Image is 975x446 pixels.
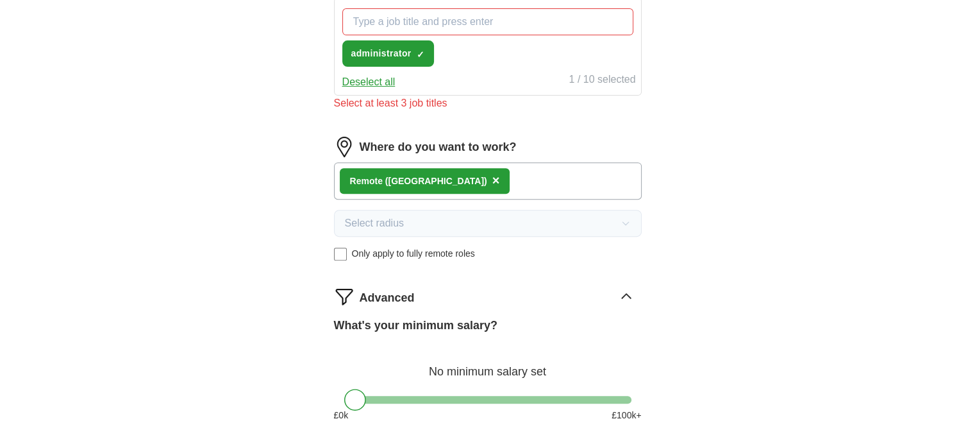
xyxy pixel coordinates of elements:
[334,317,497,334] label: What's your minimum salary?
[342,8,633,35] input: Type a job title and press enter
[334,210,642,237] button: Select radius
[417,49,424,60] span: ✓
[569,72,635,90] div: 1 / 10 selected
[352,247,475,261] span: Only apply to fully remote roles
[492,173,500,187] span: ×
[350,175,487,188] div: Remote ([GEOGRAPHIC_DATA])
[351,47,412,60] span: administrator
[334,137,354,157] img: location.png
[345,216,404,231] span: Select radius
[334,286,354,307] img: filter
[334,409,349,422] span: £ 0 k
[342,40,434,67] button: administrator✓
[334,96,642,111] div: Select at least 3 job titles
[360,139,517,156] label: Where do you want to work?
[612,409,641,422] span: £ 100 k+
[492,171,500,191] button: ×
[334,350,642,381] div: No minimum salary set
[334,248,347,261] input: Only apply to fully remote roles
[360,289,415,307] span: Advanced
[342,74,396,90] button: Deselect all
